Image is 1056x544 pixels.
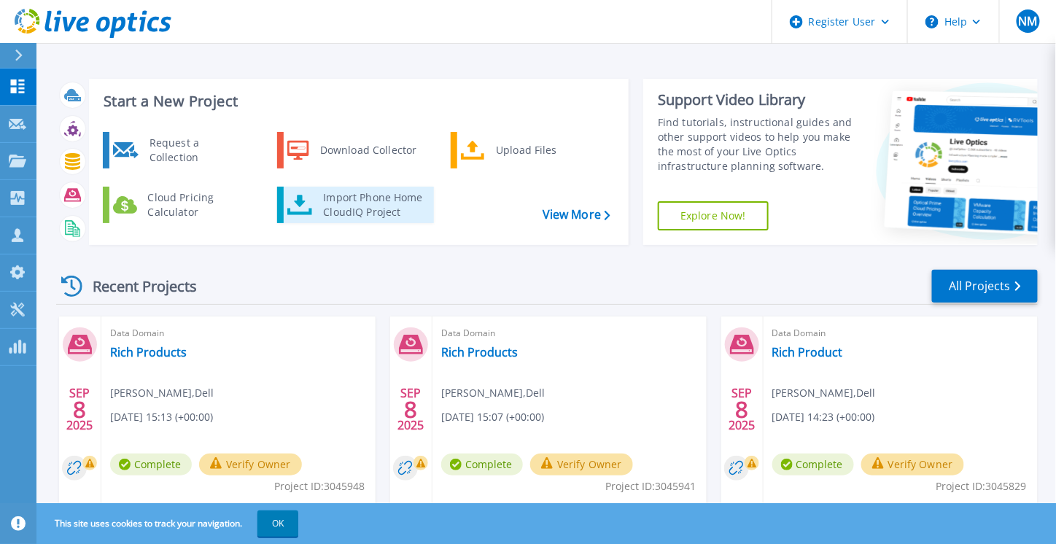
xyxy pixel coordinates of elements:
span: Data Domain [441,325,698,341]
button: Verify Owner [199,454,302,475]
span: [DATE] 15:07 (+00:00) [441,409,544,425]
div: Download Collector [313,136,423,165]
h3: Start a New Project [104,93,610,109]
span: Complete [110,454,192,475]
span: [PERSON_NAME] , Dell [110,385,214,401]
div: SEP 2025 [728,383,756,436]
div: Recent Projects [56,268,217,304]
span: Data Domain [772,325,1029,341]
a: Rich Product [772,345,843,360]
span: Data Domain [110,325,367,341]
a: Rich Products [441,345,518,360]
span: Project ID: 3045941 [605,478,696,494]
span: [DATE] 14:23 (+00:00) [772,409,875,425]
span: 8 [73,403,86,416]
a: Request a Collection [103,132,252,168]
span: 8 [404,403,417,416]
span: Project ID: 3045829 [936,478,1027,494]
span: [PERSON_NAME] , Dell [772,385,876,401]
div: SEP 2025 [66,383,93,436]
button: OK [257,510,298,537]
a: Download Collector [277,132,427,168]
a: Upload Files [451,132,600,168]
a: All Projects [932,270,1038,303]
span: [PERSON_NAME] , Dell [441,385,545,401]
button: Verify Owner [530,454,633,475]
div: Find tutorials, instructional guides and other support videos to help you make the most of your L... [658,115,855,174]
span: 8 [735,403,748,416]
div: Upload Files [489,136,597,165]
a: View More [543,208,610,222]
a: Explore Now! [658,201,769,230]
div: SEP 2025 [397,383,424,436]
button: Verify Owner [861,454,964,475]
div: Import Phone Home CloudIQ Project [316,190,430,219]
div: Cloud Pricing Calculator [141,190,249,219]
span: Complete [772,454,854,475]
div: Request a Collection [142,136,249,165]
span: Complete [441,454,523,475]
span: Project ID: 3045948 [274,478,365,494]
a: Rich Products [110,345,187,360]
a: Cloud Pricing Calculator [103,187,252,223]
span: This site uses cookies to track your navigation. [40,510,298,537]
span: [DATE] 15:13 (+00:00) [110,409,213,425]
span: NM [1018,15,1037,27]
div: Support Video Library [658,90,855,109]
